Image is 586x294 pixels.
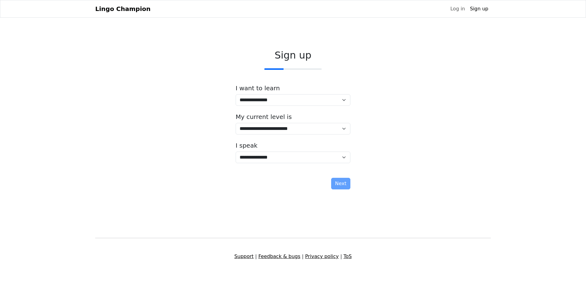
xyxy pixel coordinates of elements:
[448,3,467,15] a: Log in
[236,142,258,149] label: I speak
[468,3,491,15] a: Sign up
[236,49,350,61] h2: Sign up
[234,253,254,259] a: Support
[236,84,280,92] label: I want to learn
[343,253,352,259] a: ToS
[236,113,292,120] label: My current level is
[258,253,300,259] a: Feedback & bugs
[305,253,339,259] a: Privacy policy
[92,253,494,260] div: | | |
[95,3,150,15] a: Lingo Champion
